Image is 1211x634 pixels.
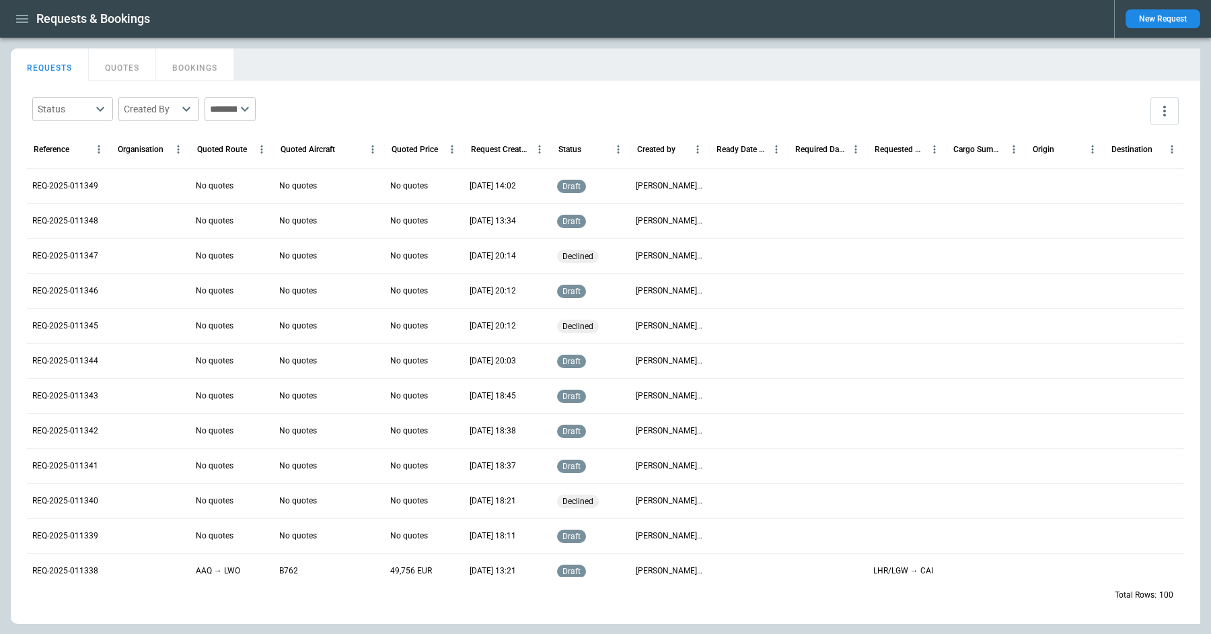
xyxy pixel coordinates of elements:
[717,145,768,154] div: Ready Date & Time (UTC+03:00)
[637,145,675,154] div: Created by
[279,285,317,297] p: No quotes
[470,565,516,577] p: 09/09/25 13:21
[560,427,583,436] span: draft
[926,141,943,158] button: Requested Route column menu
[118,145,163,154] div: Organisation
[470,425,516,437] p: 09/09/25 18:38
[636,250,704,262] p: Aliona Newkkk Luti
[636,215,704,227] p: Aliona Newkkk Luti
[636,320,704,332] p: Aliona Newkkk Luti
[196,460,233,472] p: No quotes
[32,460,98,472] p: REQ-2025-011341
[32,390,98,402] p: REQ-2025-011343
[1005,141,1023,158] button: Cargo Summary column menu
[558,145,581,154] div: Status
[560,462,583,471] span: draft
[253,141,270,158] button: Quoted Route column menu
[390,390,428,402] p: No quotes
[279,320,317,332] p: No quotes
[32,355,98,367] p: REQ-2025-011344
[392,145,438,154] div: Quoted Price
[390,530,428,542] p: No quotes
[557,320,599,333] div: No suitable aircraft is available for the requested dates.
[196,425,233,437] p: No quotes
[1111,145,1152,154] div: Destination
[36,11,150,27] h1: Requests & Bookings
[32,320,98,332] p: REQ-2025-011345
[32,495,98,507] p: REQ-2025-011340
[470,390,516,402] p: 09/09/25 18:45
[560,497,596,506] span: declined
[636,530,704,542] p: Aliona Newkkk Luti
[390,565,432,577] p: 49,756 EUR
[196,390,233,402] p: No quotes
[636,390,704,402] p: Aliona Newkkk Luti
[90,141,108,158] button: Reference column menu
[689,141,706,158] button: Created by column menu
[560,567,583,576] span: draft
[471,145,531,154] div: Request Created At (UTC+03:00)
[560,287,583,296] span: draft
[364,141,381,158] button: Quoted Aircraft column menu
[390,320,428,332] p: No quotes
[875,145,926,154] div: Requested Route
[196,250,233,262] p: No quotes
[281,145,335,154] div: Quoted Aircraft
[1150,97,1179,125] button: more
[470,530,516,542] p: 09/09/25 18:11
[560,357,583,366] span: draft
[470,320,516,332] p: 09/09/25 20:12
[1033,145,1054,154] div: Origin
[443,141,461,158] button: Quoted Price column menu
[1126,9,1200,28] button: New Request
[124,102,178,116] div: Created By
[34,145,69,154] div: Reference
[170,141,187,158] button: Organisation column menu
[470,180,516,192] p: 10/09/25 14:02
[279,565,298,577] p: B762
[470,495,516,507] p: 09/09/25 18:21
[279,495,317,507] p: No quotes
[196,495,233,507] p: No quotes
[610,141,627,158] button: Status column menu
[197,145,247,154] div: Quoted Route
[1163,141,1181,158] button: Destination column menu
[390,180,428,192] p: No quotes
[636,460,704,472] p: Aliona Newkkk Luti
[470,250,516,262] p: 09/09/25 20:14
[279,355,317,367] p: No quotes
[560,392,583,401] span: draft
[1084,141,1101,158] button: Origin column menu
[560,217,583,226] span: draft
[636,425,704,437] p: Aliona Newkkk Luti
[873,565,933,577] p: LHR/LGW → CAI
[196,285,233,297] p: No quotes
[196,215,233,227] p: No quotes
[11,48,89,81] button: REQUESTS
[390,355,428,367] p: No quotes
[279,530,317,542] p: No quotes
[390,215,428,227] p: No quotes
[768,141,785,158] button: Ready Date & Time (UTC+03:00) column menu
[156,48,234,81] button: BOOKINGS
[390,495,428,507] p: No quotes
[279,460,317,472] p: No quotes
[953,145,1005,154] div: Cargo Summary
[636,285,704,297] p: Aliona Newkkk Luti
[1159,590,1173,601] p: 100
[89,48,156,81] button: QUOTES
[636,565,704,577] p: Aliona Newkkk Luti
[32,180,98,192] p: REQ-2025-011349
[196,320,233,332] p: No quotes
[636,355,704,367] p: Aliona Newkkk Luti
[560,182,583,191] span: draft
[531,141,548,158] button: Request Created At (UTC+03:00) column menu
[560,322,596,331] span: declined
[390,425,428,437] p: No quotes
[390,285,428,297] p: No quotes
[390,250,428,262] p: No quotes
[196,530,233,542] p: No quotes
[196,565,240,577] p: AAQ → LWO
[279,390,317,402] p: No quotes
[32,285,98,297] p: REQ-2025-011346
